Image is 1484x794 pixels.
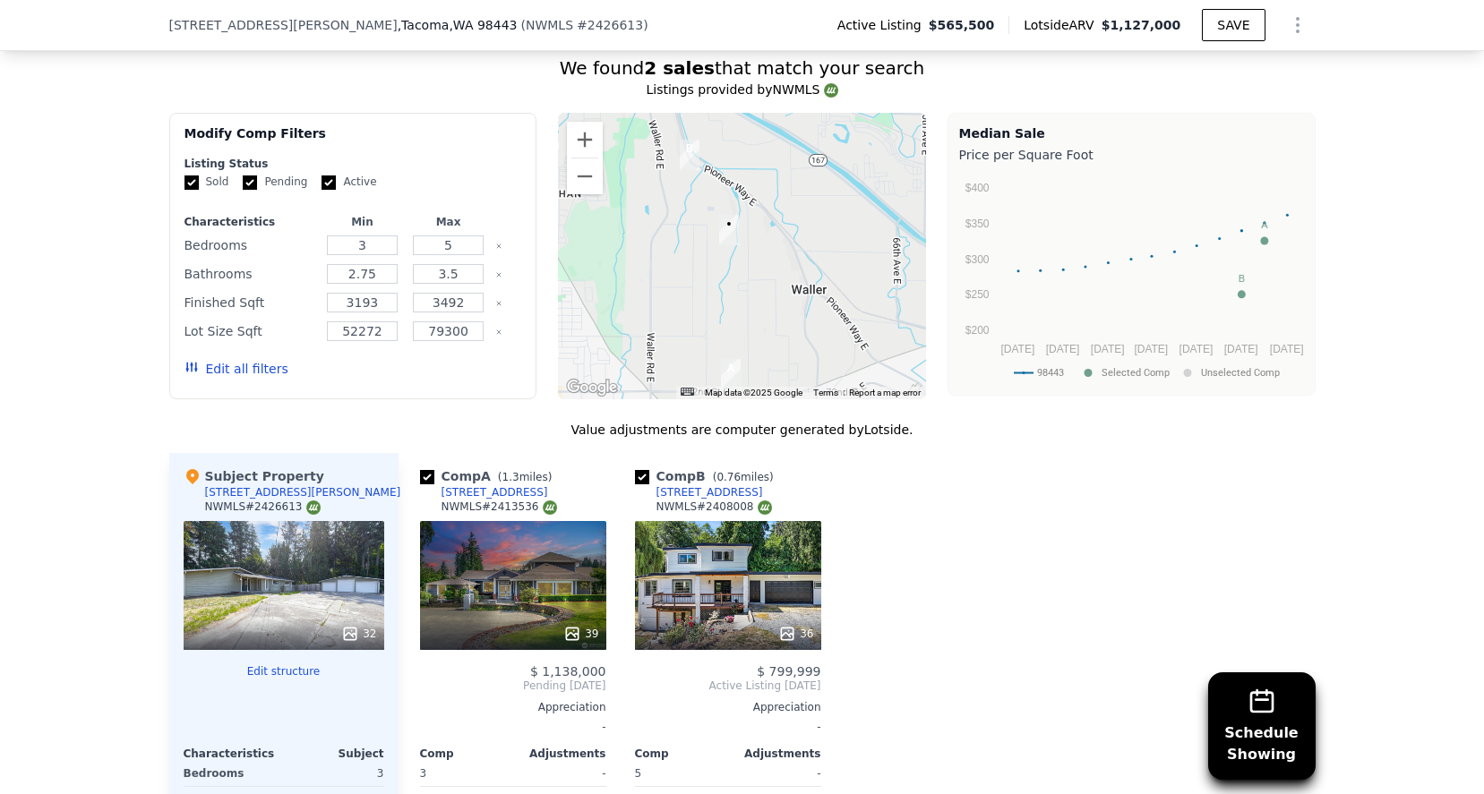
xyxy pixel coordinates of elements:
[1102,367,1170,379] text: Selected Comp
[409,215,488,229] div: Max
[778,625,813,643] div: 36
[635,485,763,499] a: [STREET_ADDRESS]
[1037,367,1064,379] text: 98443
[420,467,560,485] div: Comp A
[491,471,559,483] span: ( miles)
[1000,343,1034,355] text: [DATE]
[577,18,643,32] span: # 2426613
[705,388,802,397] span: Map data ©2025 Google
[1261,219,1268,230] text: A
[732,761,821,786] div: -
[205,485,401,499] div: [STREET_ADDRESS][PERSON_NAME]
[965,182,989,194] text: $400
[706,471,781,483] span: ( miles)
[530,664,606,679] span: $ 1,138,000
[184,215,316,229] div: Characteristics
[184,664,384,679] button: Edit structure
[1179,343,1213,355] text: [DATE]
[644,57,715,79] strong: 2 sales
[442,499,557,515] div: NWMLS # 2413536
[306,500,321,515] img: NWMLS Logo
[635,747,728,761] div: Comp
[284,747,384,761] div: Subject
[169,81,1316,98] div: Listings provided by NWMLS
[420,714,606,739] div: -
[502,471,519,483] span: 1.3
[169,16,398,34] span: [STREET_ADDRESS][PERSON_NAME]
[1134,343,1168,355] text: [DATE]
[420,747,513,761] div: Comp
[1090,343,1124,355] text: [DATE]
[184,261,316,286] div: Bathrooms
[420,700,606,714] div: Appreciation
[758,500,772,515] img: NWMLS Logo
[341,625,376,643] div: 32
[567,158,603,194] button: Zoom out
[243,175,257,190] input: Pending
[169,421,1316,439] div: Value adjustments are computer generated by Lotside .
[728,747,821,761] div: Adjustments
[205,499,321,515] div: NWMLS # 2426613
[965,324,989,337] text: $200
[635,714,821,739] div: -
[635,467,781,485] div: Comp B
[959,167,1304,391] svg: A chart.
[719,215,739,245] div: 5019 Vickery Ave E
[184,233,316,258] div: Bedrooms
[1202,9,1265,41] button: SAVE
[680,140,699,170] div: 3602 Pioneer Way E
[184,175,199,190] input: Sold
[929,16,995,34] span: $565,500
[184,124,522,157] div: Modify Comp Filters
[965,288,989,301] text: $250
[656,499,772,515] div: NWMLS # 2408008
[1223,343,1257,355] text: [DATE]
[520,16,648,34] div: ( )
[184,319,316,344] div: Lot Size Sqft
[243,175,307,190] label: Pending
[635,767,642,780] span: 5
[495,329,502,336] button: Clear
[169,55,1316,81] div: We found that match your search
[562,376,622,399] img: Google
[965,253,989,266] text: $300
[721,359,741,389] div: 4119 72nd St E
[495,243,502,250] button: Clear
[449,18,517,32] span: , WA 98443
[513,747,606,761] div: Adjustments
[184,467,324,485] div: Subject Property
[681,388,693,396] button: Keyboard shortcuts
[184,360,288,378] button: Edit all filters
[322,215,401,229] div: Min
[757,664,820,679] span: $ 799,999
[184,761,280,786] div: Bedrooms
[322,175,336,190] input: Active
[184,175,229,190] label: Sold
[543,500,557,515] img: NWMLS Logo
[849,388,921,397] a: Report a map error
[635,700,821,714] div: Appreciation
[824,83,838,98] img: NWMLS Logo
[495,271,502,278] button: Clear
[1238,273,1244,284] text: B
[635,679,821,693] span: Active Listing [DATE]
[567,122,603,158] button: Zoom in
[1045,343,1079,355] text: [DATE]
[517,761,606,786] div: -
[184,157,522,171] div: Listing Status
[1201,367,1280,379] text: Unselected Comp
[287,761,384,786] div: 3
[420,767,427,780] span: 3
[1269,343,1303,355] text: [DATE]
[1102,18,1181,32] span: $1,127,000
[813,388,838,397] a: Terms (opens in new tab)
[184,290,316,315] div: Finished Sqft
[959,142,1304,167] div: Price per Square Foot
[526,18,573,32] span: NWMLS
[1208,672,1316,780] button: ScheduleShowing
[837,16,929,34] span: Active Listing
[420,679,606,693] span: Pending [DATE]
[656,485,763,499] div: [STREET_ADDRESS]
[562,376,622,399] a: Open this area in Google Maps (opens a new window)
